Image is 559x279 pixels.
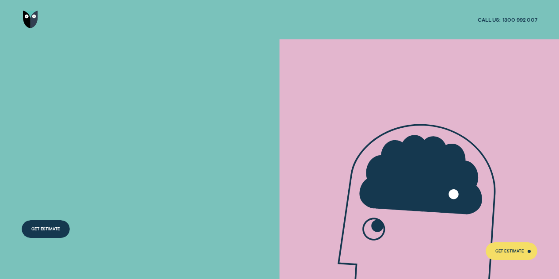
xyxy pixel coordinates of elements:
a: Call us:1300 992 007 [478,16,537,23]
h4: A LOAN THAT PUTS YOU IN CONTROL [22,90,192,172]
span: 1300 992 007 [502,16,538,23]
a: Get Estimate [22,220,70,238]
img: Wisr [23,11,38,28]
span: Call us: [478,16,501,23]
a: Get Estimate [486,242,538,260]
